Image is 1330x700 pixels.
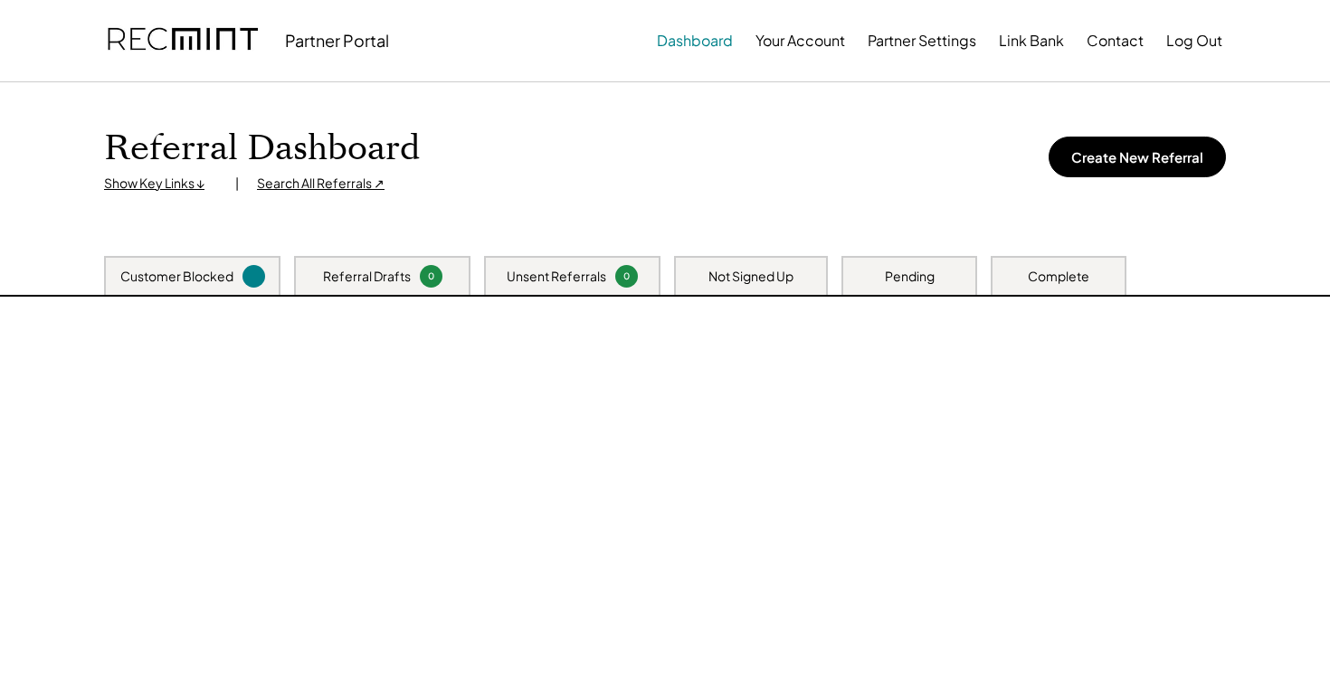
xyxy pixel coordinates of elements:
div: 0 [423,270,440,283]
div: Pending [885,268,935,286]
div: Not Signed Up [708,268,793,286]
button: Your Account [755,23,845,59]
h1: Referral Dashboard [104,128,420,170]
div: | [235,175,239,193]
div: Referral Drafts [323,268,411,286]
div: Partner Portal [285,30,389,51]
div: 0 [618,270,635,283]
button: Log Out [1166,23,1222,59]
button: Partner Settings [868,23,976,59]
div: Show Key Links ↓ [104,175,217,193]
div: Search All Referrals ↗ [257,175,385,193]
div: Unsent Referrals [507,268,606,286]
button: Dashboard [657,23,733,59]
button: Create New Referral [1049,137,1226,177]
button: Contact [1087,23,1144,59]
img: recmint-logotype%403x.png [108,10,258,71]
div: Customer Blocked [120,268,233,286]
button: Link Bank [999,23,1064,59]
div: Complete [1028,268,1089,286]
